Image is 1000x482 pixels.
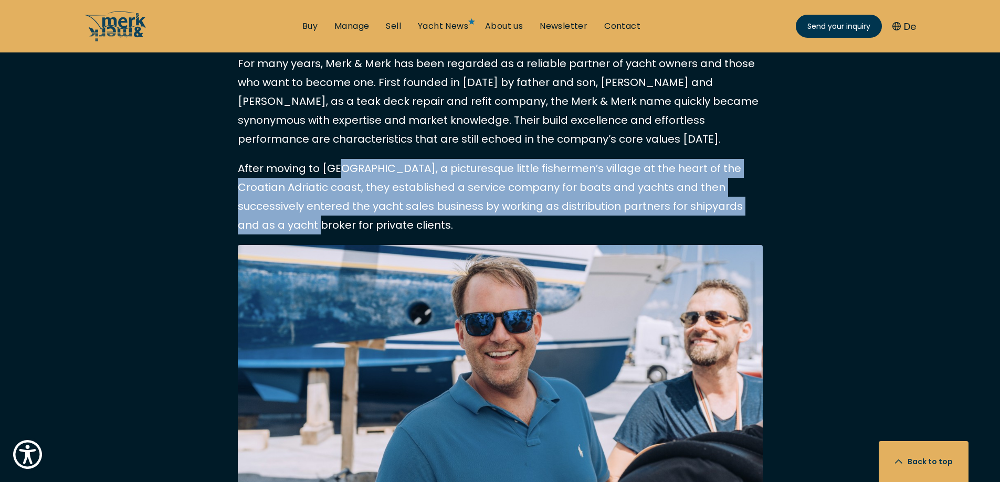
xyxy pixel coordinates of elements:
[84,33,147,45] a: /
[485,20,523,32] a: About us
[238,159,763,234] p: After moving to [GEOGRAPHIC_DATA], a picturesque little fishermen’s village at the heart of the C...
[892,19,916,34] button: De
[796,15,882,38] a: Send your inquiry
[604,20,640,32] a: Contact
[386,20,401,32] a: Sell
[238,54,763,148] p: For many years, Merk & Merk has been regarded as a reliable partner of yacht owners and those who...
[540,20,587,32] a: Newsletter
[302,20,318,32] a: Buy
[334,20,369,32] a: Manage
[807,21,870,32] span: Send your inquiry
[418,20,468,32] a: Yacht News
[10,437,45,472] button: Show Accessibility Preferences
[879,441,969,482] button: Back to top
